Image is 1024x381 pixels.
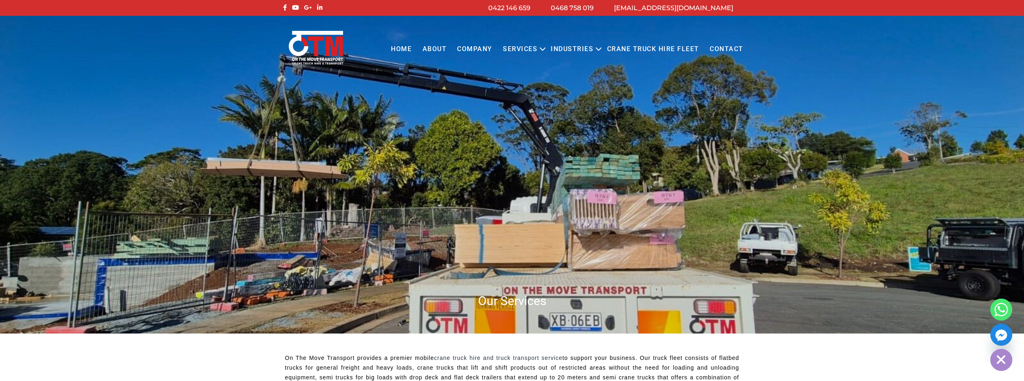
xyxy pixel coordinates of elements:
[434,355,562,361] a: crane truck hire and truck transport service
[281,293,743,309] h1: Our Services
[287,30,345,65] img: Otmtransport
[488,4,530,12] a: 0422 146 659
[990,324,1012,346] a: Facebook_Messenger
[417,38,452,60] a: About
[601,38,704,60] a: Crane Truck Hire Fleet
[551,4,594,12] a: 0468 758 019
[545,38,599,60] a: Industries
[498,38,543,60] a: Services
[386,38,417,60] a: Home
[614,4,733,12] a: [EMAIL_ADDRESS][DOMAIN_NAME]
[704,38,749,60] a: Contact
[990,299,1012,321] a: Whatsapp
[452,38,498,60] a: COMPANY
